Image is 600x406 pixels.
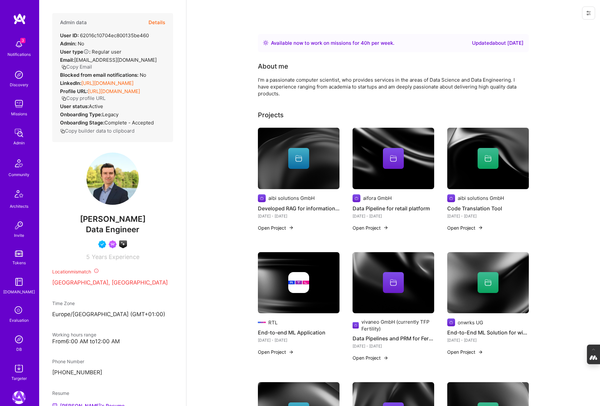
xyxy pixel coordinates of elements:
div: [DATE] - [DATE] [258,213,339,219]
span: 5 [86,253,90,260]
div: onwrks UG [458,319,483,326]
img: cover [258,252,339,314]
img: Community [11,155,27,171]
img: arrow-right [383,225,388,230]
div: Notifications [8,51,31,58]
img: Admin Search [12,333,25,346]
span: Working hours range [52,332,96,337]
strong: User status: [60,103,89,109]
span: Time Zone [52,300,75,306]
div: Updated about [DATE] [472,39,524,47]
h4: End-to-end ML Application [258,328,339,337]
div: vivaneo GmbH (currently TFP Fertility) [361,318,434,332]
img: Availability [263,40,268,45]
img: cover [258,128,339,189]
div: About me [258,61,288,71]
p: [PHONE_NUMBER] [52,369,173,377]
button: Open Project [447,349,483,355]
p: Europe/[GEOGRAPHIC_DATA] (GMT+01:00 ) [52,311,173,318]
span: legacy [102,111,118,118]
strong: Profile URL: [60,88,88,94]
div: Invite [14,232,24,239]
h4: Developed RAG for information retrieval within consulting agency [258,204,339,213]
span: Resume [52,390,69,396]
button: Open Project [353,354,388,361]
div: No [60,72,146,78]
span: Complete - Accepted [104,120,154,126]
div: 62016c10704ec800135be460 [60,32,149,39]
h4: Admin data [60,20,87,25]
img: arrow-right [289,225,294,230]
img: cover [447,252,529,314]
i: Help [83,49,89,55]
div: Architects [10,203,28,210]
h4: Code Translation Tool [447,204,529,213]
i: icon Copy [61,65,66,70]
img: Company logo [353,321,359,329]
strong: Onboarding Type: [60,111,102,118]
div: Location mismatch [52,268,173,275]
h4: Data Pipeline for retail platform [353,204,434,213]
span: Years Experience [92,253,139,260]
span: [EMAIL_ADDRESS][DOMAIN_NAME] [74,57,157,63]
div: Projects [258,110,284,120]
button: Copy profile URL [61,95,105,102]
img: tokens [15,251,23,257]
div: Missions [11,110,27,117]
img: Company logo [288,272,309,293]
span: Active [89,103,103,109]
strong: Blocked from email notifications: [60,72,140,78]
img: logo [13,13,26,25]
img: Company logo [258,194,266,202]
img: Vetted A.Teamer [98,240,106,248]
p: [GEOGRAPHIC_DATA], [GEOGRAPHIC_DATA] [52,279,173,287]
img: arrow-right [383,355,388,361]
strong: Onboarding Stage: [60,120,104,126]
img: Company logo [258,318,266,326]
div: [DATE] - [DATE] [258,337,339,344]
strong: User type : [60,49,90,55]
img: cover [447,128,529,189]
img: teamwork [12,97,25,110]
i: icon SelectionTeam [13,304,25,317]
button: Open Project [353,224,388,231]
div: Community [8,171,29,178]
a: A.Team: Leading A.Team's Marketing & DemandGen [11,391,27,404]
button: Details [149,13,165,32]
button: Open Project [447,224,483,231]
span: Phone Number [52,359,84,364]
button: Copy builder data to clipboard [60,127,134,134]
img: cover [353,252,434,314]
img: discovery [12,68,25,81]
a: [URL][DOMAIN_NAME] [81,80,134,86]
div: Regular user [60,48,121,55]
strong: LinkedIn: [60,80,81,86]
span: 3 [20,38,25,43]
img: Invite [12,219,25,232]
div: [DOMAIN_NAME] [3,288,35,295]
div: [DATE] - [DATE] [353,343,434,349]
div: aibi solutions GmbH [268,195,315,202]
div: [DATE] - [DATE] [353,213,434,219]
div: Evaluation [9,317,29,324]
img: A.Team: Leading A.Team's Marketing & DemandGen [12,391,25,404]
div: No [60,40,84,47]
img: Company logo [353,194,360,202]
img: Company logo [447,318,455,326]
i: icon Copy [60,129,65,134]
i: icon Copy [61,96,66,101]
img: admin teamwork [12,126,25,139]
div: Available now to work on missions for h per week . [271,39,394,47]
h4: End-to-End ML Solution for wind turbines [447,328,529,337]
a: [URL][DOMAIN_NAME] [88,88,140,94]
img: Company logo [447,194,455,202]
img: arrow-right [289,349,294,355]
div: Admin [13,139,25,146]
img: User Avatar [87,153,139,205]
div: Targeter [11,375,27,382]
h4: Data Pipelines and PRM for Fertility Clinic [353,334,434,343]
div: From 6:00 AM to 12:00 AM [52,338,173,345]
img: Architects [11,187,27,203]
span: [PERSON_NAME] [52,214,173,224]
button: Open Project [258,349,294,355]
